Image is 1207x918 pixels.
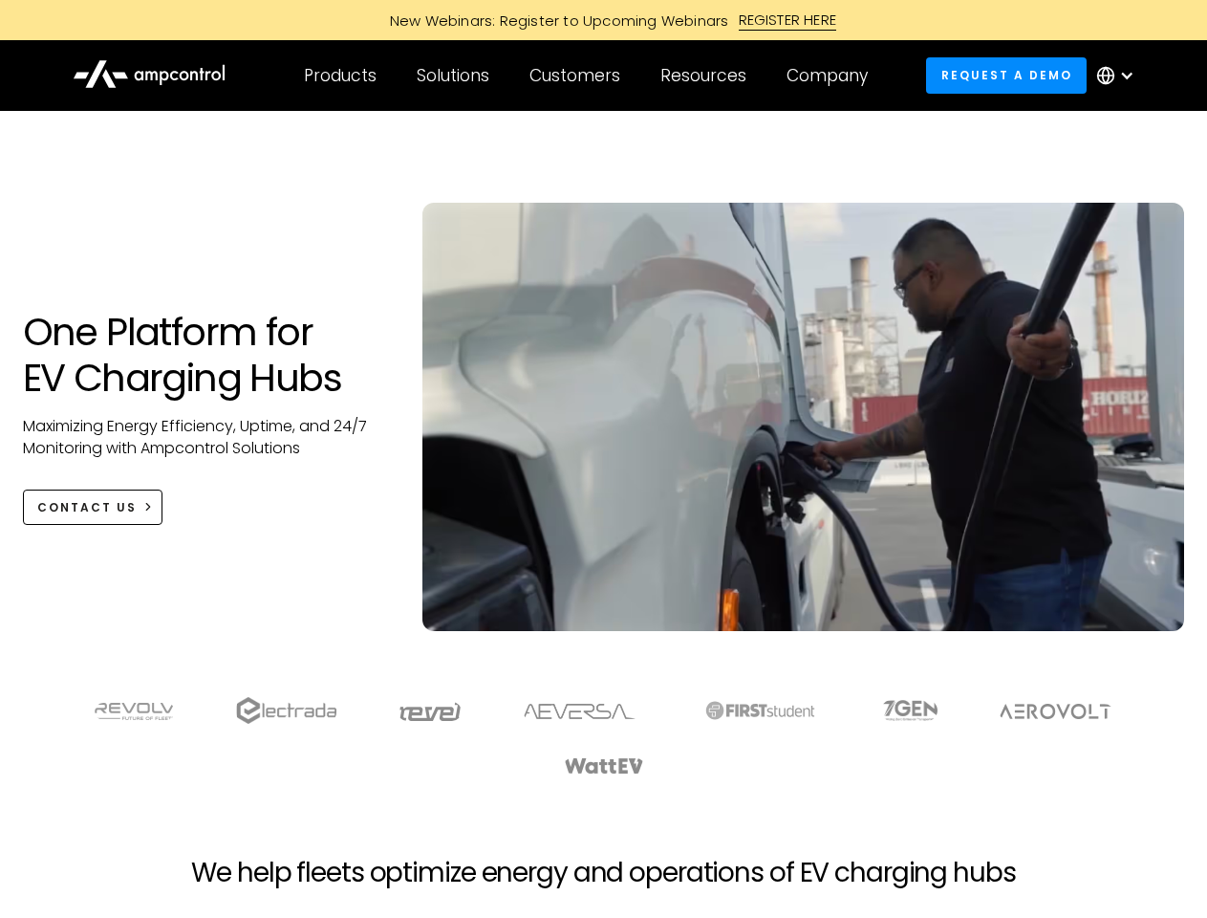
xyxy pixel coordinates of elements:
[564,758,644,774] img: WattEV logo
[304,65,377,86] div: Products
[23,490,163,525] a: CONTACT US
[926,57,1087,93] a: Request a demo
[236,697,336,724] img: electrada logo
[371,11,739,31] div: New Webinars: Register to Upcoming Webinars
[660,65,746,86] div: Resources
[23,309,385,401] h1: One Platform for EV Charging Hubs
[191,857,1015,889] h2: We help fleets optimize energy and operations of EV charging hubs
[37,499,137,516] div: CONTACT US
[417,65,489,86] div: Solutions
[23,416,385,459] p: Maximizing Energy Efficiency, Uptime, and 24/7 Monitoring with Ampcontrol Solutions
[529,65,620,86] div: Customers
[787,65,868,86] div: Company
[999,704,1112,719] img: Aerovolt Logo
[174,10,1034,31] a: New Webinars: Register to Upcoming WebinarsREGISTER HERE
[739,10,837,31] div: REGISTER HERE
